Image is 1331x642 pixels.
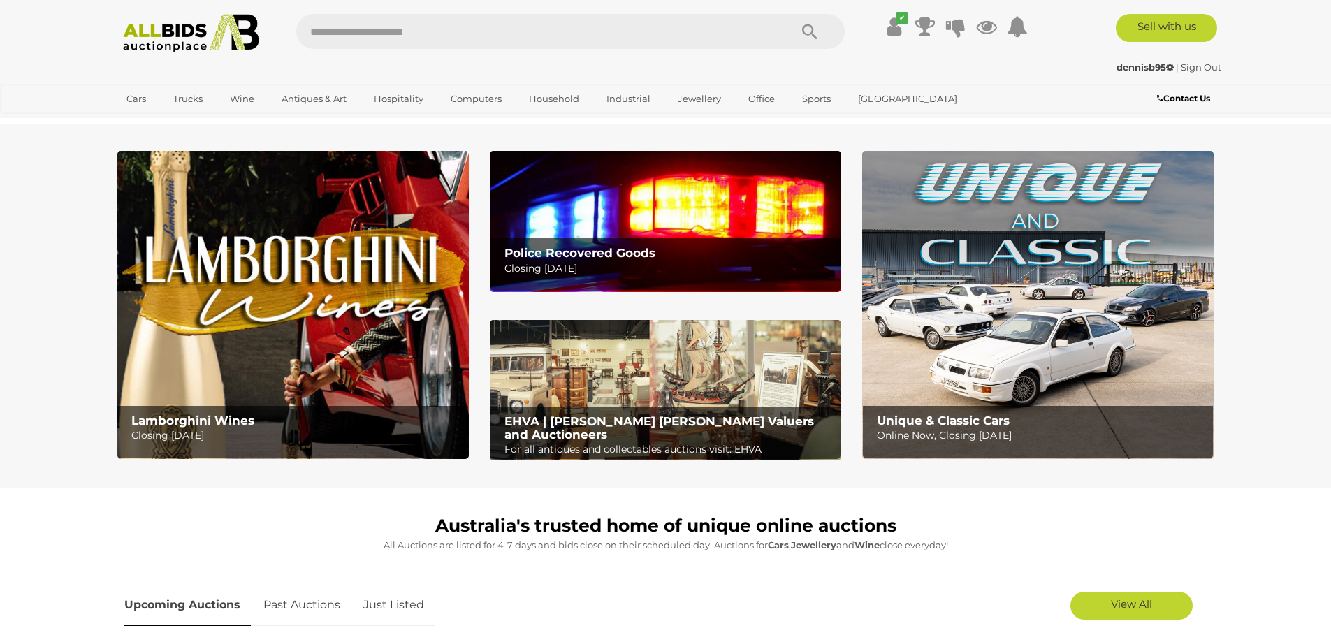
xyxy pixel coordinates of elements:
[520,87,588,110] a: Household
[442,87,511,110] a: Computers
[117,151,469,459] img: Lamborghini Wines
[775,14,845,49] button: Search
[504,414,814,442] b: EHVA | [PERSON_NAME] [PERSON_NAME] Valuers and Auctioneers
[793,87,840,110] a: Sports
[1176,61,1179,73] span: |
[854,539,880,550] strong: Wine
[1070,592,1193,620] a: View All
[1111,597,1152,611] span: View All
[115,14,267,52] img: Allbids.com.au
[272,87,356,110] a: Antiques & Art
[504,246,655,260] b: Police Recovered Goods
[365,87,432,110] a: Hospitality
[504,260,834,277] p: Closing [DATE]
[1157,91,1214,106] a: Contact Us
[1117,61,1176,73] a: dennisb95
[1181,61,1221,73] a: Sign Out
[353,585,435,626] a: Just Listed
[739,87,784,110] a: Office
[504,441,834,458] p: For all antiques and collectables auctions visit: EHVA
[253,585,351,626] a: Past Auctions
[124,585,251,626] a: Upcoming Auctions
[164,87,212,110] a: Trucks
[849,87,966,110] a: [GEOGRAPHIC_DATA]
[490,151,841,291] img: Police Recovered Goods
[877,427,1206,444] p: Online Now, Closing [DATE]
[884,14,905,39] a: ✔
[131,427,460,444] p: Closing [DATE]
[1116,14,1217,42] a: Sell with us
[896,12,908,24] i: ✔
[221,87,263,110] a: Wine
[490,320,841,461] a: EHVA | Evans Hastings Valuers and Auctioneers EHVA | [PERSON_NAME] [PERSON_NAME] Valuers and Auct...
[791,539,836,550] strong: Jewellery
[117,151,469,459] a: Lamborghini Wines Lamborghini Wines Closing [DATE]
[597,87,660,110] a: Industrial
[124,516,1207,536] h1: Australia's trusted home of unique online auctions
[862,151,1214,459] a: Unique & Classic Cars Unique & Classic Cars Online Now, Closing [DATE]
[877,414,1010,428] b: Unique & Classic Cars
[862,151,1214,459] img: Unique & Classic Cars
[669,87,730,110] a: Jewellery
[124,537,1207,553] p: All Auctions are listed for 4-7 days and bids close on their scheduled day. Auctions for , and cl...
[490,151,841,291] a: Police Recovered Goods Police Recovered Goods Closing [DATE]
[768,539,789,550] strong: Cars
[1117,61,1174,73] strong: dennisb95
[490,320,841,461] img: EHVA | Evans Hastings Valuers and Auctioneers
[1157,93,1210,103] b: Contact Us
[131,414,254,428] b: Lamborghini Wines
[117,87,155,110] a: Cars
